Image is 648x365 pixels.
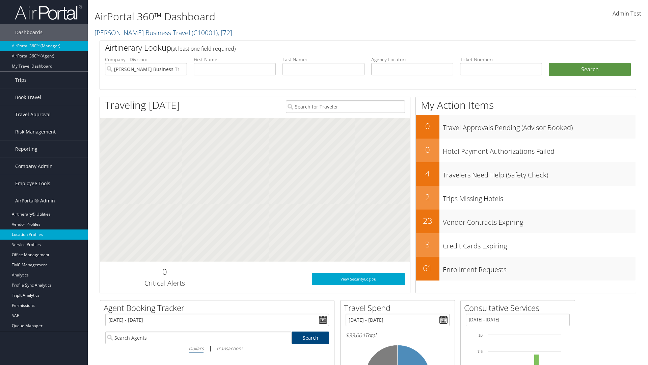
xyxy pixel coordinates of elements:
[416,115,636,139] a: 0Travel Approvals Pending (Advisor Booked)
[15,192,55,209] span: AirPortal® Admin
[312,273,405,285] a: View SecurityLogic®
[94,9,459,24] h1: AirPortal 360™ Dashboard
[194,56,276,63] label: First Name:
[479,333,483,337] tspan: 10
[15,24,43,41] span: Dashboards
[105,42,586,53] h2: Airtinerary Lookup
[105,266,224,277] h2: 0
[416,168,439,179] h2: 4
[105,344,329,352] div: |
[443,120,636,132] h3: Travel Approvals Pending (Advisor Booked)
[416,262,439,274] h2: 61
[15,123,56,140] span: Risk Management
[416,233,636,257] a: 3Credit Cards Expiring
[478,349,483,354] tspan: 7.5
[416,215,439,226] h2: 23
[613,10,641,17] span: Admin Test
[443,238,636,251] h3: Credit Cards Expiring
[416,186,636,210] a: 2Trips Missing Hotels
[105,98,180,112] h1: Traveling [DATE]
[171,45,236,52] span: (at least one field required)
[192,28,218,37] span: ( C10001 )
[443,191,636,203] h3: Trips Missing Hotels
[416,98,636,112] h1: My Action Items
[371,56,453,63] label: Agency Locator:
[613,3,641,24] a: Admin Test
[549,63,631,76] button: Search
[460,56,542,63] label: Ticket Number:
[344,302,455,314] h2: Travel Spend
[15,4,82,20] img: airportal-logo.png
[346,332,365,339] span: $33,004
[104,302,334,314] h2: Agent Booking Tracker
[464,302,575,314] h2: Consultative Services
[15,72,27,89] span: Trips
[105,56,187,63] label: Company - Division:
[15,158,53,175] span: Company Admin
[105,278,224,288] h3: Critical Alerts
[416,162,636,186] a: 4Travelers Need Help (Safety Check)
[218,28,232,37] span: , [ 72 ]
[416,120,439,132] h2: 0
[94,28,232,37] a: [PERSON_NAME] Business Travel
[416,239,439,250] h2: 3
[189,345,204,351] i: Dollars
[443,143,636,156] h3: Hotel Payment Authorizations Failed
[443,214,636,227] h3: Vendor Contracts Expiring
[416,257,636,281] a: 61Enrollment Requests
[216,345,243,351] i: Transactions
[346,332,450,339] h6: Total
[416,144,439,155] h2: 0
[105,332,292,344] input: Search Agents
[286,100,405,113] input: Search for Traveler
[15,106,51,123] span: Travel Approval
[443,167,636,180] h3: Travelers Need Help (Safety Check)
[443,262,636,274] h3: Enrollment Requests
[15,89,41,106] span: Book Travel
[292,332,329,344] a: Search
[15,141,37,157] span: Reporting
[416,191,439,203] h2: 2
[15,175,50,192] span: Employee Tools
[416,210,636,233] a: 23Vendor Contracts Expiring
[282,56,364,63] label: Last Name:
[416,139,636,162] a: 0Hotel Payment Authorizations Failed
